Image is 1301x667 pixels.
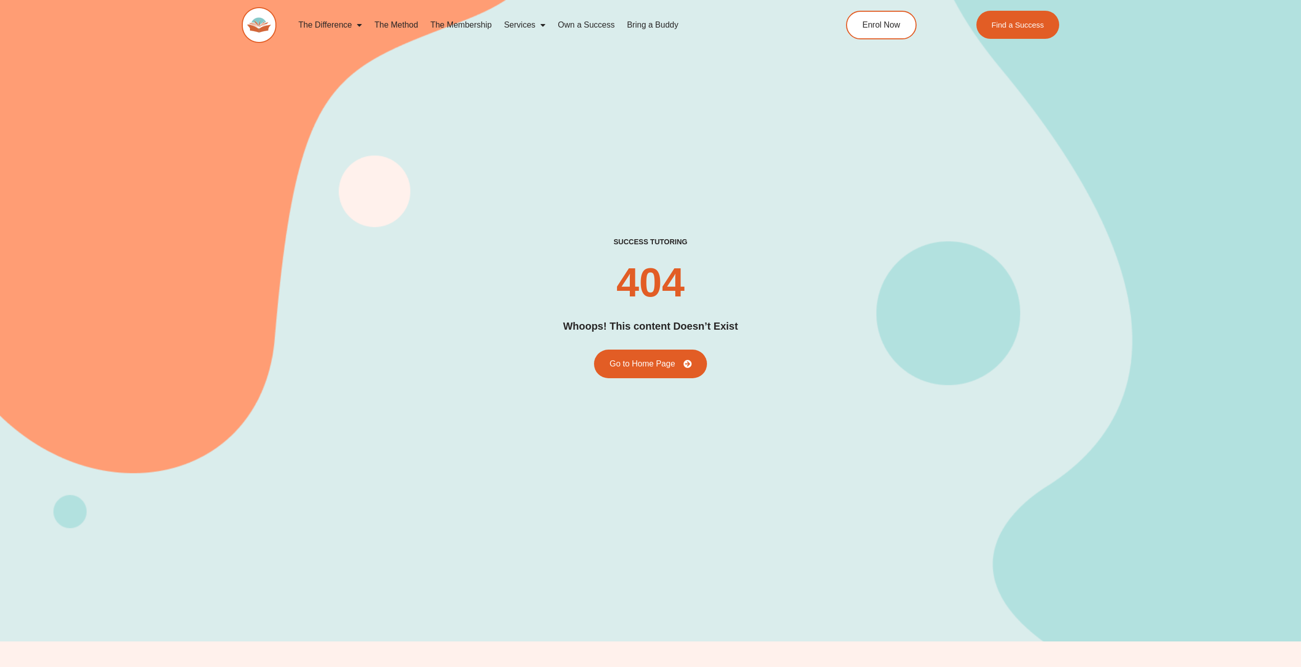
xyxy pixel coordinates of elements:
[498,13,552,37] a: Services
[368,13,424,37] a: The Method
[292,13,800,37] nav: Menu
[862,21,900,29] span: Enrol Now
[1250,618,1301,667] iframe: Chat Widget
[552,13,621,37] a: Own a Success
[613,237,687,246] h2: success tutoring
[976,11,1060,39] a: Find a Success
[609,360,675,368] span: Go to Home Page
[846,11,917,39] a: Enrol Now
[424,13,498,37] a: The Membership
[617,262,684,303] h2: 404
[621,13,684,37] a: Bring a Buddy
[292,13,369,37] a: The Difference
[992,21,1044,29] span: Find a Success
[594,350,706,378] a: Go to Home Page
[563,318,738,334] h2: Whoops! This content Doesn’t Exist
